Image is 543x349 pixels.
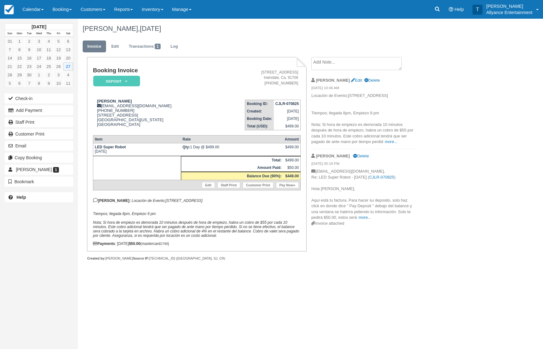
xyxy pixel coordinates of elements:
a: 11 [63,79,73,88]
a: 1 [15,37,24,45]
th: Booking Date: [245,115,274,122]
div: : [DATE] (mastercard ) [93,241,301,246]
button: Email [5,141,73,151]
span: Help [454,7,464,12]
a: Edit [202,182,215,188]
a: CJLR-070825 [369,175,394,179]
a: 27 [63,62,73,71]
a: Customer Print [243,182,274,188]
a: 17 [34,54,44,62]
a: 13 [63,45,73,54]
a: Staff Print [5,117,73,127]
th: Total: [181,156,283,164]
a: 24 [34,62,44,71]
a: Edit [107,41,124,53]
button: Check-in [5,93,73,103]
a: 3 [34,37,44,45]
th: Tue [24,30,34,37]
a: Edit [351,78,362,83]
th: Thu [44,30,54,37]
p: Allyance Entertainment [486,9,532,16]
a: 23 [24,62,34,71]
td: $499.00 [274,122,301,130]
p: [PERSON_NAME] [486,3,532,9]
i: Help [449,7,453,12]
a: 28 [5,71,15,79]
a: Transactions1 [124,41,165,53]
a: 1 [34,71,44,79]
a: Delete [353,154,369,158]
a: 29 [15,71,24,79]
strong: [DATE] [32,24,46,29]
td: 1 Day @ $499.00 [181,143,283,156]
strong: Qty [182,145,190,149]
a: 10 [54,79,63,88]
button: Bookmark [5,177,73,187]
td: [DATE] [93,143,181,156]
div: Invoice attached [311,221,416,227]
button: Add Payment [5,105,73,115]
a: 20 [63,54,73,62]
strong: [PERSON_NAME] [316,154,350,158]
th: Item [93,135,181,143]
a: Deposit [93,75,138,87]
em: Locación de Evento;[STREET_ADDRESS] Tiempos; llegada 8pm, Empiezo 9 pm Nota; Si hora de empiezo e... [93,198,299,238]
b: Help [17,195,26,200]
th: Amount [283,135,301,143]
a: 9 [44,79,54,88]
a: 12 [54,45,63,54]
strong: $50.00 [129,241,140,246]
th: Rate [181,135,283,143]
td: $499.00 [283,156,301,164]
a: 15 [15,54,24,62]
th: Wed [34,30,44,37]
p: Locación de Evento;[STREET_ADDRESS] Tiempos; llegada 8pm, Empiezo 9 pm Nota; Si hora de empiezo e... [311,93,416,145]
a: 6 [63,37,73,45]
strong: $449.00 [285,174,299,178]
th: Created: [245,108,274,115]
a: 9 [24,45,34,54]
td: [DATE] [274,115,301,122]
a: 26 [54,62,63,71]
td: [DATE] [274,108,301,115]
span: 1 [155,44,161,49]
a: 4 [63,71,73,79]
a: 2 [44,71,54,79]
a: [PERSON_NAME] 1 [5,165,73,174]
strong: Source IP: [133,256,149,260]
a: 11 [44,45,54,54]
a: 2 [24,37,34,45]
a: 8 [34,79,44,88]
strong: [PERSON_NAME]: [93,198,131,203]
h1: [PERSON_NAME], [83,25,481,32]
td: $50.00 [283,164,301,172]
a: more... [359,215,371,220]
a: 4 [44,37,54,45]
a: 8 [15,45,24,54]
a: Pay Now [276,182,299,188]
th: Booking ID: [245,100,274,108]
a: 10 [34,45,44,54]
th: Amount Paid: [181,164,283,172]
a: Staff Print [217,182,240,188]
a: 19 [54,54,63,62]
strong: [PERSON_NAME] [316,78,350,83]
a: 7 [5,45,15,54]
a: 30 [24,71,34,79]
span: 1 [53,167,59,173]
div: [EMAIL_ADDRESS][DOMAIN_NAME] [PHONE_NUMBER] [STREET_ADDRESS] [GEOGRAPHIC_DATA][US_STATE] [GEOGRAP... [93,99,215,127]
a: 5 [5,79,15,88]
a: 6 [15,79,24,88]
a: Invoice [83,41,106,53]
a: Help [5,192,73,202]
p: [EMAIL_ADDRESS][DOMAIN_NAME], Re: LED Super Robot - [DATE] ( ) Hola [PERSON_NAME], Aquí está tu f... [311,169,416,221]
th: Balance Due (90%): [181,172,283,180]
small: 1749 [160,242,168,246]
span: [PERSON_NAME] [16,167,52,172]
a: 21 [5,62,15,71]
strong: CJLR-070825 [275,102,299,106]
img: checkfront-main-nav-mini-logo.png [4,5,14,14]
a: 14 [5,54,15,62]
a: Delete [364,78,380,83]
a: more... [385,139,397,144]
